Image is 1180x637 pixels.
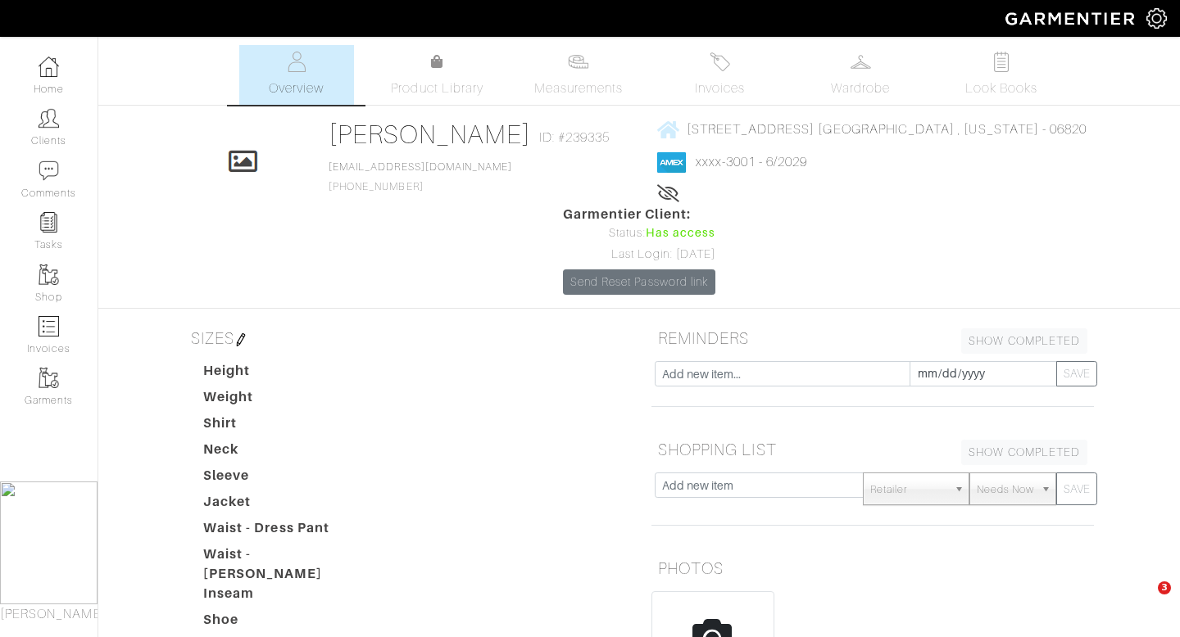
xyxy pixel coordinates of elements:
[286,52,306,72] img: basicinfo-40fd8af6dae0f16599ec9e87c0ef1c0a1fdea2edbe929e3d69a839185d80c458.svg
[710,52,730,72] img: orders-27d20c2124de7fd6de4e0e44c1d41de31381a507db9b33961299e4e07d508b8c.svg
[191,413,378,440] dt: Shirt
[870,473,947,506] span: Retailer
[191,387,378,413] dt: Weight
[191,361,378,387] dt: Height
[39,368,59,388] img: garments-icon-b7da505a4dc4fd61783c78ac3ca0ef83fa9d6f193b1c9dc38574b1d14d53ca28.png
[539,128,610,147] span: ID: #239335
[239,45,354,105] a: Overview
[1056,361,1097,386] button: SAVE
[1146,8,1167,29] img: gear-icon-white-bd11855cb880d31180b6d7d6211b90ccbf57a29d726f0c71d8c61bd08dd39cc2.png
[521,45,637,105] a: Measurements
[1124,581,1164,621] iframe: Intercom live chat
[329,161,512,192] span: [PHONE_NUMBER]
[563,224,715,242] div: Status:
[992,52,1012,72] img: todo-9ac3debb85659649dc8f770b8b6100bb5dab4b48dedcbae339e5042a72dfd3cc.svg
[380,52,495,98] a: Product Library
[563,205,715,224] span: Garmentier Client:
[39,108,59,129] img: clients-icon-6bae9207a08558b7cb47a8932f037763ab4055f8c8b6bfacd5dc20c3e0201464.png
[329,120,531,149] a: [PERSON_NAME]
[391,79,483,98] span: Product Library
[191,544,378,584] dt: Waist - [PERSON_NAME]
[563,246,715,264] div: Last Login: [DATE]
[651,552,1094,585] h5: PHOTOS
[234,333,247,346] img: pen-cf24a1663064a2ec1b9c1bd2387e9de7a2fa800b781884d57f21acf72779bad2.png
[184,322,627,355] h5: SIZES
[831,79,890,98] span: Wardrobe
[329,161,512,173] a: [EMAIL_ADDRESS][DOMAIN_NAME]
[646,224,716,242] span: Has access
[655,472,864,498] input: Add new item
[651,322,1094,355] h5: REMINDERS
[191,466,378,492] dt: Sleeve
[977,473,1034,506] span: Needs Now
[534,79,624,98] span: Measurements
[191,492,378,518] dt: Jacket
[39,56,59,77] img: dashboard-icon-dbcd8f5a0b271acd01030246c82b418ddd0df26cd7fceb0bd07c9910d44c42f6.png
[657,119,1087,139] a: [STREET_ADDRESS] [GEOGRAPHIC_DATA] , [US_STATE] - 06820
[655,361,910,386] input: Add new item...
[1158,581,1171,594] span: 3
[851,52,871,72] img: wardrobe-487a4870c1b7c33e795ec22d11cfc2ed9d08956e64fb3008fe2437562e282088.svg
[568,52,588,72] img: measurements-466bbee1fd09ba9460f595b01e5d73f9e2bff037440d3c8f018324cb6cdf7a4a.svg
[662,45,777,105] a: Invoices
[563,269,715,295] a: Send Reset Password link
[39,160,59,181] img: comment-icon-a0a6a9ef722e966f86d9cbdc48e553b5cf19dbc54f86b18d962a5391bc8f6eb6.png
[191,518,378,544] dt: Waist - Dress Pant
[651,433,1094,466] h5: SHOPPING LIST
[657,152,686,173] img: american_express-1200034d2e149cdf2cc7894a33a747db654cf6f8355cb502592f1d228b2ac700.png
[269,79,324,98] span: Overview
[191,610,378,636] dt: Shoe
[1056,472,1097,505] button: SAVE
[961,440,1087,465] a: SHOW COMPLETED
[39,212,59,233] img: reminder-icon-8004d30b9f0a5d33ae49ab947aed9ed385cf756f9e5892f1edd6e32f2345188e.png
[191,584,378,610] dt: Inseam
[803,45,918,105] a: Wardrobe
[696,155,808,169] a: xxxx-3001 - 6/2029
[39,264,59,285] img: garments-icon-b7da505a4dc4fd61783c78ac3ca0ef83fa9d6f193b1c9dc38574b1d14d53ca28.png
[687,122,1087,137] span: [STREET_ADDRESS] [GEOGRAPHIC_DATA] , [US_STATE] - 06820
[191,440,378,466] dt: Neck
[695,79,745,98] span: Invoices
[965,79,1038,98] span: Look Books
[39,316,59,337] img: orders-icon-0abe47150d42831381b5fb84f609e132dff9fe21cb692f30cb5eec754e2cba89.png
[944,45,1059,105] a: Look Books
[961,328,1087,354] a: SHOW COMPLETED
[997,4,1146,33] img: garmentier-logo-header-white-b43fb05a5012e4ada735d5af1a66efaba907eab6374d6393d1fbf88cb4ef424d.png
